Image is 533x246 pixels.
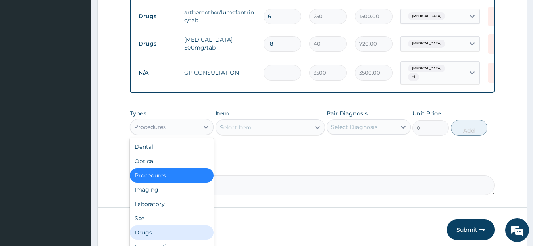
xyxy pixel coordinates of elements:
[46,73,110,153] span: We're online!
[130,225,214,240] div: Drugs
[180,65,260,81] td: GP CONSULTATION
[408,12,445,20] span: [MEDICAL_DATA]
[4,163,151,190] textarea: Type your message and hit 'Enter'
[412,110,441,117] label: Unit Price
[220,123,252,131] div: Select Item
[135,37,180,51] td: Drugs
[135,65,180,80] td: N/A
[130,154,214,168] div: Optical
[408,40,445,48] span: [MEDICAL_DATA]
[135,9,180,24] td: Drugs
[180,32,260,56] td: [MEDICAL_DATA] 500mg/tab
[408,65,445,73] span: [MEDICAL_DATA]
[408,73,419,81] span: + 1
[216,110,229,117] label: Item
[134,123,166,131] div: Procedures
[451,120,487,136] button: Add
[327,110,368,117] label: Pair Diagnosis
[15,40,32,60] img: d_794563401_company_1708531726252_794563401
[180,4,260,28] td: arthemether/lumefantrine/tab
[447,219,495,240] button: Submit
[130,4,149,23] div: Minimize live chat window
[130,140,214,154] div: Dental
[130,211,214,225] div: Spa
[130,197,214,211] div: Laboratory
[130,164,495,171] label: Comment
[130,110,146,117] label: Types
[130,183,214,197] div: Imaging
[331,123,377,131] div: Select Diagnosis
[41,44,133,55] div: Chat with us now
[130,168,214,183] div: Procedures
